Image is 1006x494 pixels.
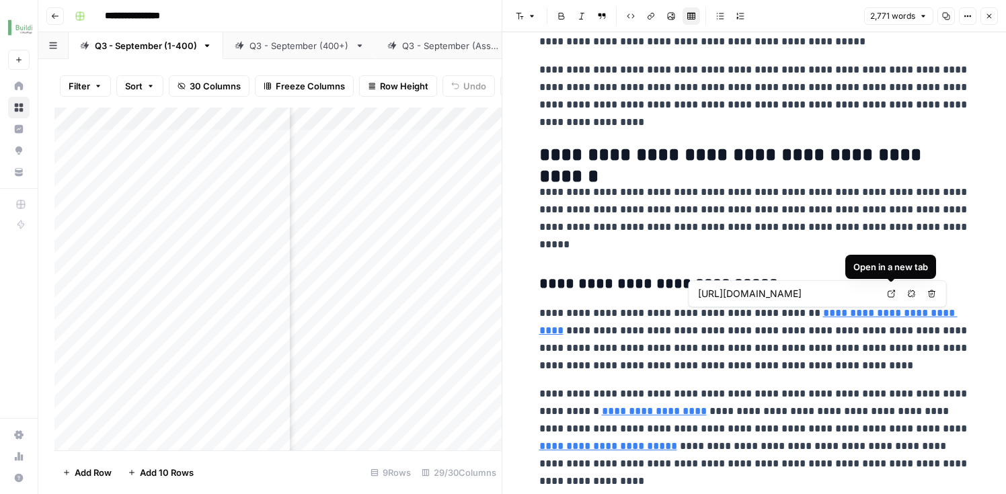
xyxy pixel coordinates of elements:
a: Settings [8,424,30,446]
div: Q3 - September (1-400) [95,39,197,52]
a: Q3 - September (400+) [223,32,376,59]
a: Q3 - September (1-400) [69,32,223,59]
button: Sort [116,75,163,97]
a: Insights [8,118,30,140]
button: Undo [442,75,495,97]
span: Freeze Columns [276,79,345,93]
a: Your Data [8,161,30,183]
img: Buildium Logo [8,15,32,40]
a: Usage [8,446,30,467]
span: Filter [69,79,90,93]
button: Add 10 Rows [120,462,202,483]
a: Opportunities [8,140,30,161]
button: Filter [60,75,111,97]
button: 2,771 words [864,7,933,25]
span: 30 Columns [190,79,241,93]
span: 2,771 words [870,10,915,22]
div: 29/30 Columns [416,462,502,483]
button: Add Row [54,462,120,483]
button: Row Height [359,75,437,97]
a: Home [8,75,30,97]
a: Browse [8,97,30,118]
button: Help + Support [8,467,30,489]
span: Sort [125,79,143,93]
span: Row Height [380,79,428,93]
button: Workspace: Buildium [8,11,30,44]
span: Add Row [75,466,112,479]
span: Undo [463,79,486,93]
span: Add 10 Rows [140,466,194,479]
a: Q3 - September (Assn.) [376,32,528,59]
button: Freeze Columns [255,75,354,97]
div: 9 Rows [365,462,416,483]
div: Q3 - September (Assn.) [402,39,502,52]
div: Q3 - September (400+) [249,39,350,52]
button: 30 Columns [169,75,249,97]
